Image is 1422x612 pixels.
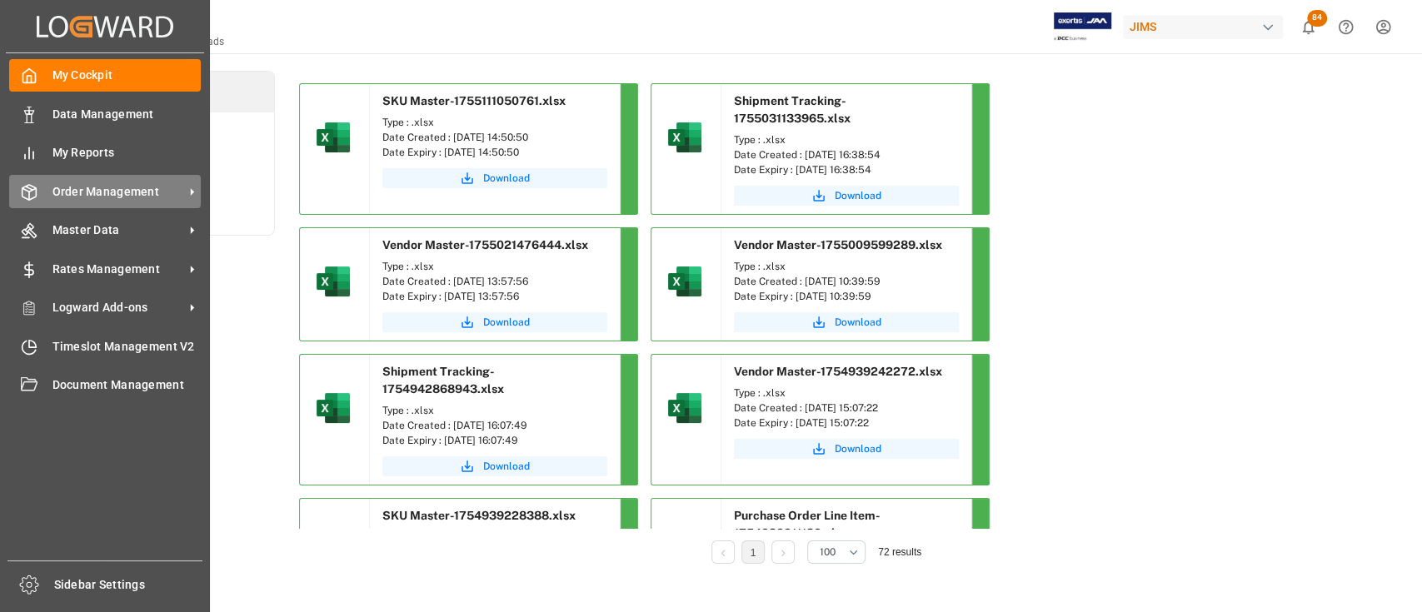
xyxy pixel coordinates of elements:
[313,117,353,157] img: microsoft-excel-2019--v1.png
[734,238,942,251] span: Vendor Master-1755009599289.xlsx
[9,330,201,362] a: Timeslot Management V2
[9,369,201,401] a: Document Management
[734,439,959,459] button: Download
[483,171,530,186] span: Download
[734,132,959,147] div: Type : .xlsx
[52,338,202,356] span: Timeslot Management V2
[382,145,607,160] div: Date Expiry : [DATE] 14:50:50
[734,94,851,125] span: Shipment Tracking-1755031133965.xlsx
[382,94,566,107] span: SKU Master-1755111050761.xlsx
[382,259,607,274] div: Type : .xlsx
[9,59,201,92] a: My Cockpit
[382,168,607,188] button: Download
[1307,10,1327,27] span: 84
[665,261,705,301] img: microsoft-excel-2019--v1.png
[382,312,607,332] button: Download
[313,261,353,301] img: microsoft-excel-2019--v1.png
[382,365,504,396] span: Shipment Tracking-1754942868943.xlsx
[483,459,530,474] span: Download
[807,540,866,564] button: open menu
[820,545,836,560] span: 100
[734,401,959,415] div: Date Created : [DATE] 15:07:22
[878,546,921,558] span: 72 results
[734,509,881,540] span: Purchase Order Line Item-1754939211139.xlsx
[835,441,881,456] span: Download
[52,376,202,394] span: Document Management
[52,221,184,239] span: Master Data
[9,137,201,169] a: My Reports
[382,115,607,130] div: Type : .xlsx
[52,144,202,162] span: My Reports
[665,117,705,157] img: microsoft-excel-2019--v1.png
[54,576,203,594] span: Sidebar Settings
[52,106,202,123] span: Data Management
[734,289,959,304] div: Date Expiry : [DATE] 10:39:59
[382,238,588,251] span: Vendor Master-1755021476444.xlsx
[835,315,881,330] span: Download
[382,289,607,304] div: Date Expiry : [DATE] 13:57:56
[382,403,607,418] div: Type : .xlsx
[483,315,530,330] span: Download
[734,365,942,378] span: Vendor Master-1754939242272.xlsx
[52,261,184,278] span: Rates Management
[382,418,607,433] div: Date Created : [DATE] 16:07:49
[382,130,607,145] div: Date Created : [DATE] 14:50:50
[9,97,201,130] a: Data Management
[771,540,795,564] li: Next Page
[1054,12,1111,42] img: Exertis%20JAM%20-%20Email%20Logo.jpg_1722504956.jpg
[835,188,881,203] span: Download
[382,509,576,522] span: SKU Master-1754939228388.xlsx
[741,540,765,564] li: 1
[52,299,184,316] span: Logward Add-ons
[665,388,705,428] img: microsoft-excel-2019--v1.png
[52,183,184,201] span: Order Management
[734,186,959,206] button: Download
[52,67,202,84] span: My Cockpit
[734,386,959,401] div: Type : .xlsx
[382,456,607,476] button: Download
[1123,11,1290,42] button: JIMS
[734,259,959,274] div: Type : .xlsx
[711,540,735,564] li: Previous Page
[1123,15,1283,39] div: JIMS
[751,547,756,559] a: 1
[734,162,959,177] div: Date Expiry : [DATE] 16:38:54
[1290,8,1327,46] button: show 84 new notifications
[734,147,959,162] div: Date Created : [DATE] 16:38:54
[382,433,607,448] div: Date Expiry : [DATE] 16:07:49
[313,388,353,428] img: microsoft-excel-2019--v1.png
[734,415,959,430] div: Date Expiry : [DATE] 15:07:22
[734,274,959,289] div: Date Created : [DATE] 10:39:59
[382,274,607,289] div: Date Created : [DATE] 13:57:56
[734,312,959,332] button: Download
[1327,8,1365,46] button: Help Center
